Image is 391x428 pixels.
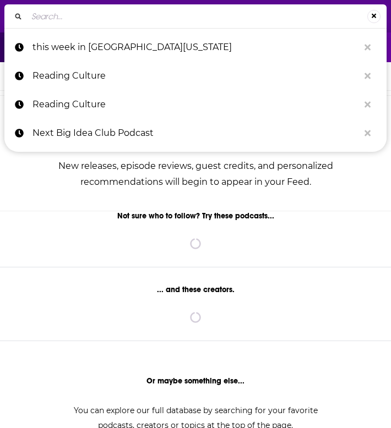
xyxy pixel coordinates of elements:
[4,90,387,119] a: Reading Culture
[4,119,387,147] a: Next Big Idea Club Podcast
[32,90,359,119] p: Reading Culture
[27,8,367,25] input: Search...
[27,158,364,190] div: New releases, episode reviews, guest credits, and personalized recommendations will begin to appe...
[32,33,359,62] p: this week in south florida
[32,119,359,147] p: Next Big Idea Club Podcast
[32,62,359,90] p: Reading Culture
[4,4,387,28] div: Search...
[4,62,387,90] a: Reading Culture
[4,33,387,62] a: this week in [GEOGRAPHIC_DATA][US_STATE]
